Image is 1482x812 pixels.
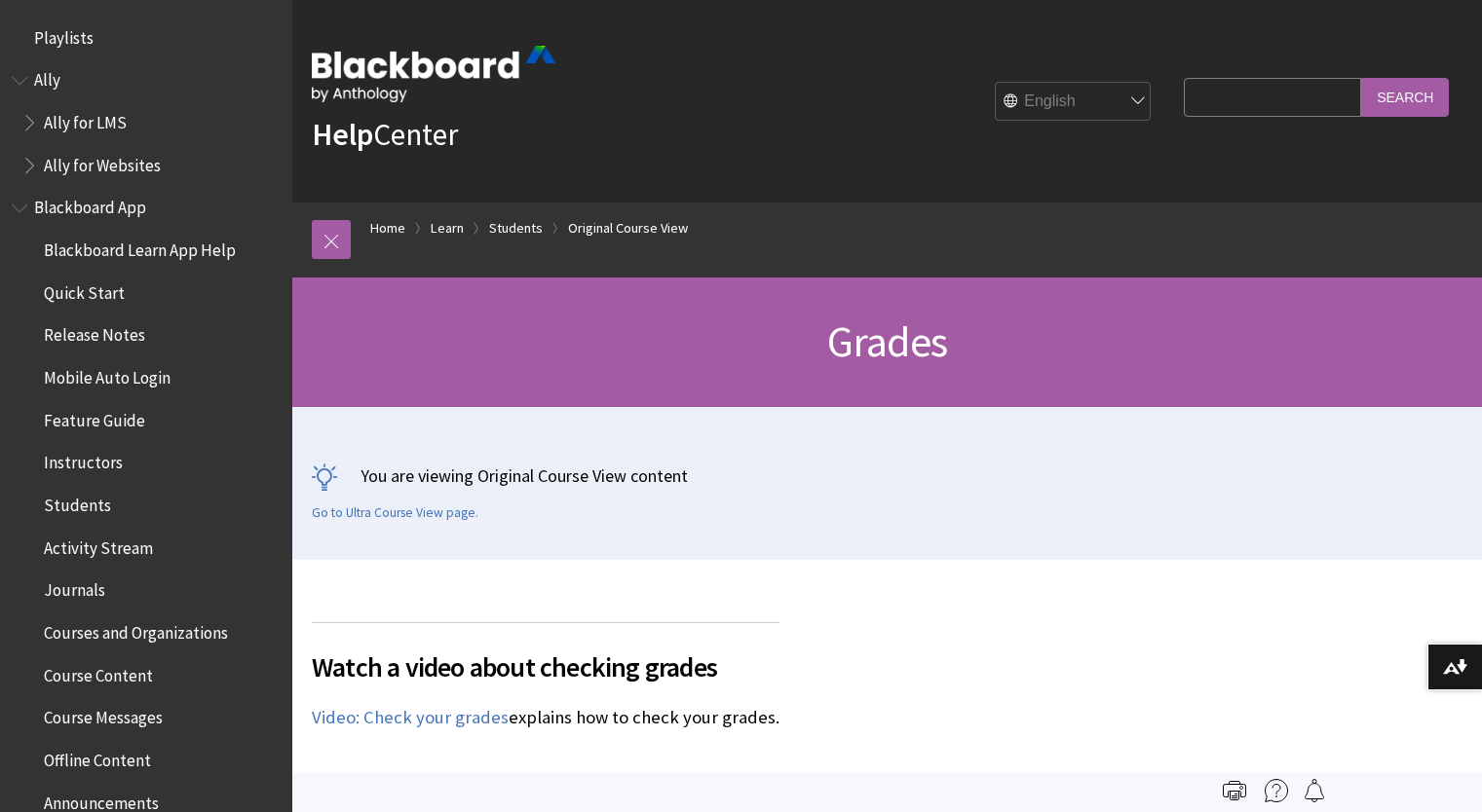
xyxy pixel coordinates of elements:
[44,404,145,430] span: Feature Guide
[1361,78,1449,116] input: Search
[44,489,111,515] span: Students
[44,106,127,132] span: Ally for LMS
[12,64,281,182] nav: Book outline for Anthology Ally Help
[312,706,509,729] a: Video: Check your grades
[44,532,153,558] span: Activity Stream
[312,705,779,730] p: explains how to check your grades.
[34,192,146,218] span: Blackboard App
[489,216,543,240] a: Students
[12,21,281,55] nav: Book outline for Playlists
[312,463,1463,488] p: You are viewing Original Course View content
[827,314,947,368] span: Grades
[1223,779,1246,802] img: Print
[44,319,145,346] span: Release Notes
[34,21,94,48] span: Playlists
[44,616,228,643] span: Courses and Organizations
[44,744,151,770] span: Offline Content
[312,46,555,102] img: Blackboard by Anthology
[44,659,153,685] span: Course Content
[44,574,105,601] span: Journals
[44,702,163,728] span: Course Messages
[1265,779,1288,802] img: More help
[568,216,688,240] a: Original Course View
[312,115,458,154] a: HelpCenter
[312,115,373,154] strong: Help
[370,216,405,240] a: Home
[44,149,161,175] span: Ally for Websites
[312,504,478,522] a: Go to Ultra Course View page.
[312,646,779,687] span: Watch a video about checking grades
[431,216,464,240] a: Learn
[44,277,125,303] span: Quick Start
[44,447,123,473] span: Instructors
[44,361,171,388] span: Mobile Auto Login
[996,83,1152,122] select: Site Language Selector
[1303,779,1326,802] img: Follow this page
[44,234,236,260] span: Blackboard Learn App Help
[34,64,60,91] span: Ally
